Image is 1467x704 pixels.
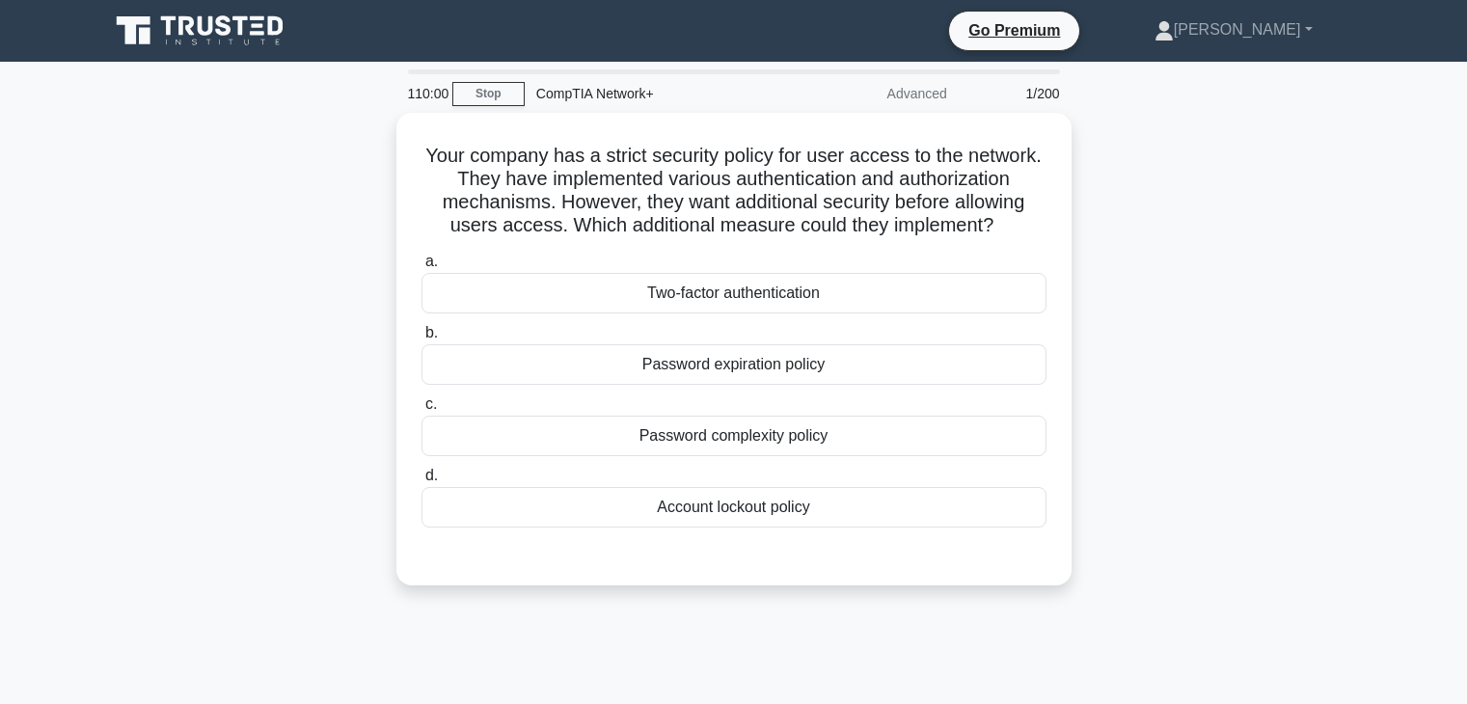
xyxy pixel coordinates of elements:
[525,74,790,113] div: CompTIA Network+
[425,395,437,412] span: c.
[790,74,959,113] div: Advanced
[396,74,452,113] div: 110:00
[421,344,1046,385] div: Password expiration policy
[452,82,525,106] a: Stop
[421,416,1046,456] div: Password complexity policy
[957,18,1072,42] a: Go Premium
[425,467,438,483] span: d.
[421,273,1046,313] div: Two-factor authentication
[420,144,1048,238] h5: Your company has a strict security policy for user access to the network. They have implemented v...
[421,487,1046,528] div: Account lockout policy
[425,324,438,340] span: b.
[425,253,438,269] span: a.
[959,74,1072,113] div: 1/200
[1108,11,1359,49] a: [PERSON_NAME]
